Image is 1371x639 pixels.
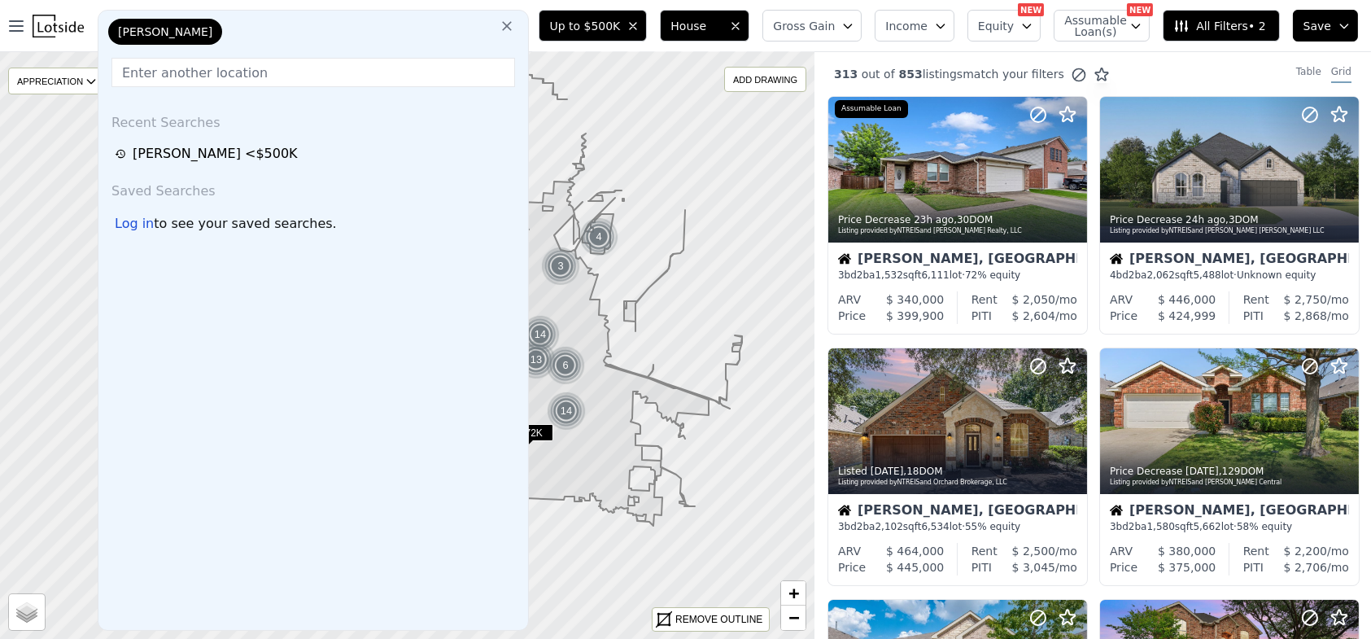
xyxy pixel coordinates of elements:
[1110,252,1123,265] img: House
[1099,96,1358,335] a: Price Decrease 24h ago,3DOMListing provided byNTREISand [PERSON_NAME] [PERSON_NAME] LLCHouse[PERS...
[1284,293,1327,306] span: $ 2,750
[1284,309,1327,322] span: $ 2,868
[1331,65,1351,83] div: Grid
[838,308,866,324] div: Price
[111,58,515,87] input: Enter another location
[886,293,944,306] span: $ 340,000
[660,10,749,42] button: House
[1303,18,1331,34] span: Save
[1243,543,1269,559] div: Rent
[547,392,587,431] img: g1.png
[1163,10,1279,42] button: All Filters• 2
[827,96,1086,335] a: Price Decrease 23h ago,30DOMListing provided byNTREISand [PERSON_NAME] Realty, LLCAssumable LoanH...
[992,559,1077,576] div: /mo
[978,18,1014,34] span: Equity
[1110,291,1133,308] div: ARV
[1269,291,1349,308] div: /mo
[971,559,992,576] div: PITI
[875,10,954,42] button: Income
[1243,291,1269,308] div: Rent
[762,10,862,42] button: Gross Gain
[1012,545,1055,558] span: $ 2,500
[541,247,580,286] div: 3
[1284,561,1327,574] span: $ 2,706
[1110,559,1137,576] div: Price
[971,308,992,324] div: PITI
[781,581,806,606] a: Zoom in
[1158,545,1216,558] span: $ 380,000
[1099,348,1358,586] a: Price Decrease [DATE],129DOMListing provided byNTREISand [PERSON_NAME] CentralHouse[PERSON_NAME],...
[998,543,1077,559] div: /mo
[1147,269,1175,281] span: 2,062
[154,214,336,234] span: to see your saved searches.
[885,18,928,34] span: Income
[1264,308,1349,324] div: /mo
[875,521,903,532] span: 2,102
[921,521,949,532] span: 6,534
[1243,308,1264,324] div: PITI
[546,346,586,385] img: g1.png
[115,144,517,164] a: [PERSON_NAME] <$500K
[549,18,620,34] span: Up to $500K
[971,291,998,308] div: Rent
[1110,504,1349,520] div: [PERSON_NAME], [GEOGRAPHIC_DATA]
[1173,18,1265,34] span: All Filters • 2
[838,465,1079,478] div: Listed , 18 DOM
[1018,3,1044,16] div: NEW
[992,308,1077,324] div: /mo
[1264,559,1349,576] div: /mo
[1284,545,1327,558] span: $ 2,200
[814,66,1110,83] div: out of listings
[886,561,944,574] span: $ 445,000
[670,18,723,34] span: House
[1147,521,1175,532] span: 1,580
[105,169,522,208] div: Saved Searches
[921,269,949,281] span: 6,111
[914,214,954,225] time: 2025-08-16 15:11
[838,478,1079,488] div: Listing provided by NTREIS and Orchard Brokerage, LLC
[1064,15,1116,37] span: Assumable Loan(s)
[675,612,762,627] div: REMOVE OUTLINE
[8,68,103,94] div: APPRECIATION
[827,348,1086,586] a: Listed [DATE],18DOMListing provided byNTREISand Orchard Brokerage, LLCHouse[PERSON_NAME], [GEOGRA...
[579,217,618,256] div: 4
[788,583,799,603] span: +
[546,346,585,385] div: 6
[838,559,866,576] div: Price
[967,10,1041,42] button: Equity
[1110,520,1349,533] div: 3 bd 2 ba sqft lot · 58% equity
[1296,65,1321,83] div: Table
[1269,543,1349,559] div: /mo
[9,594,45,630] a: Layers
[871,466,904,477] time: 2025-08-16 09:57
[1158,561,1216,574] span: $ 375,000
[1110,504,1123,517] img: House
[1110,308,1137,324] div: Price
[105,100,522,139] div: Recent Searches
[1110,478,1351,488] div: Listing provided by NTREIS and [PERSON_NAME] Central
[886,309,944,322] span: $ 399,900
[838,520,1077,533] div: 3 bd 2 ba sqft lot · 55% equity
[1110,543,1133,559] div: ARV
[1110,269,1349,282] div: 4 bd 2 ba sqft lot · Unknown equity
[1193,521,1220,532] span: 5,662
[1012,309,1055,322] span: $ 2,604
[788,607,799,628] span: −
[838,543,861,559] div: ARV
[781,606,806,630] a: Zoom out
[115,214,154,234] div: Log in
[963,66,1064,82] span: match your filters
[998,291,1077,308] div: /mo
[838,252,851,265] img: House
[1127,3,1153,16] div: NEW
[838,504,851,517] img: House
[517,340,556,379] div: 13
[579,217,619,256] img: g1.png
[1185,466,1219,477] time: 2025-08-16 06:56
[33,15,84,37] img: Lotside
[838,226,1079,236] div: Listing provided by NTREIS and [PERSON_NAME] Realty, LLC
[1243,559,1264,576] div: PITI
[1185,214,1225,225] time: 2025-08-16 14:01
[1012,561,1055,574] span: $ 3,045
